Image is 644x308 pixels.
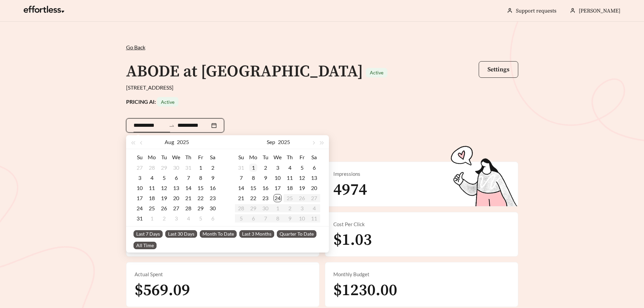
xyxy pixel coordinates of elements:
td: 2025-09-08 [247,173,259,183]
span: $1230.00 [333,280,397,301]
td: 2025-07-28 [146,163,158,173]
td: 2025-08-22 [194,193,207,203]
strong: PRICING AI: [126,98,178,105]
div: 27 [172,204,180,212]
th: Tu [158,152,170,163]
th: We [271,152,284,163]
td: 2025-09-21 [235,193,247,203]
th: Th [284,152,296,163]
td: 2025-08-10 [134,183,146,193]
td: 2025-09-17 [271,183,284,193]
div: 6 [310,164,318,172]
span: 4974 [333,180,367,200]
div: 10 [273,174,282,182]
td: 2025-09-20 [308,183,320,193]
div: 17 [136,194,144,202]
div: 23 [261,194,269,202]
td: 2025-08-18 [146,193,158,203]
span: Month To Date [200,230,237,238]
div: 16 [261,184,269,192]
div: 21 [184,194,192,202]
div: 31 [136,214,144,222]
div: 8 [196,174,205,182]
td: 2025-08-16 [207,183,219,193]
td: 2025-09-06 [207,213,219,223]
span: Last 3 Months [239,230,274,238]
div: 4 [286,164,294,172]
div: 7 [184,174,192,182]
td: 2025-09-15 [247,183,259,193]
td: 2025-08-30 [207,203,219,213]
div: 12 [298,174,306,182]
div: 28 [148,164,156,172]
td: 2025-09-19 [296,183,308,193]
button: Sep [267,135,275,149]
span: Quarter To Date [277,230,316,238]
div: 15 [196,184,205,192]
div: 20 [172,194,180,202]
div: 18 [286,184,294,192]
div: 22 [249,194,257,202]
div: 19 [298,184,306,192]
td: 2025-07-31 [182,163,194,173]
a: Support requests [516,7,556,14]
td: 2025-09-03 [271,163,284,173]
th: Mo [146,152,158,163]
td: 2025-09-12 [296,173,308,183]
td: 2025-08-15 [194,183,207,193]
div: 10 [136,184,144,192]
td: 2025-07-27 [134,163,146,173]
span: All Time [134,242,157,249]
button: 2025 [278,135,290,149]
td: 2025-09-01 [146,213,158,223]
div: Actual Spent [135,270,311,278]
div: 24 [136,204,144,212]
div: 13 [172,184,180,192]
th: Su [235,152,247,163]
div: 27 [136,164,144,172]
div: 4 [184,214,192,222]
span: Go Back [126,44,145,50]
td: 2025-09-06 [308,163,320,173]
td: 2025-09-10 [271,173,284,183]
span: Last 7 Days [134,230,163,238]
div: 5 [160,174,168,182]
td: 2025-08-08 [194,173,207,183]
div: 19 [160,194,168,202]
td: 2025-09-22 [247,193,259,203]
div: 17 [273,184,282,192]
td: 2025-07-30 [170,163,182,173]
td: 2025-09-01 [247,163,259,173]
td: 2025-09-09 [259,173,271,183]
div: 23 [209,194,217,202]
th: Sa [308,152,320,163]
td: 2025-09-23 [259,193,271,203]
div: 6 [209,214,217,222]
td: 2025-08-29 [194,203,207,213]
td: 2025-09-16 [259,183,271,193]
div: 22 [196,194,205,202]
div: 26 [160,204,168,212]
button: Aug [165,135,174,149]
td: 2025-09-03 [170,213,182,223]
span: $1.03 [333,230,372,250]
div: 24 [273,194,282,202]
div: Impressions [333,170,510,178]
td: 2025-09-04 [182,213,194,223]
td: 2025-08-23 [207,193,219,203]
span: Settings [487,66,509,73]
div: 4 [148,174,156,182]
div: 2 [261,164,269,172]
td: 2025-08-26 [158,203,170,213]
div: 21 [237,194,245,202]
div: 15 [249,184,257,192]
div: 1 [249,164,257,172]
td: 2025-08-27 [170,203,182,213]
div: 11 [286,174,294,182]
div: 9 [209,174,217,182]
td: 2025-08-02 [207,163,219,173]
div: 2 [209,164,217,172]
div: 29 [196,204,205,212]
td: 2025-09-02 [158,213,170,223]
h1: ABODE at [GEOGRAPHIC_DATA] [126,62,363,82]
